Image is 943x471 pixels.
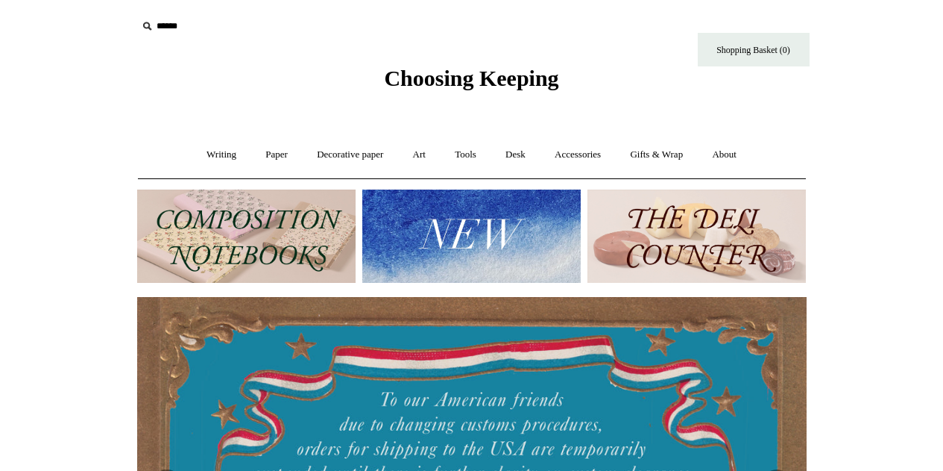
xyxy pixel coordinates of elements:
a: Decorative paper [303,135,397,175]
a: Art [400,135,439,175]
img: 202302 Composition ledgers.jpg__PID:69722ee6-fa44-49dd-a067-31375e5d54ec [137,190,356,283]
a: Tools [441,135,490,175]
a: Accessories [541,135,614,175]
a: Gifts & Wrap [616,135,696,175]
img: The Deli Counter [587,190,806,283]
a: Shopping Basket (0) [698,33,810,66]
a: Writing [193,135,250,175]
img: New.jpg__PID:f73bdf93-380a-4a35-bcfe-7823039498e1 [362,190,581,283]
a: Desk [492,135,539,175]
span: Choosing Keeping [384,66,558,90]
a: Choosing Keeping [384,78,558,88]
a: About [698,135,750,175]
a: Paper [252,135,301,175]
